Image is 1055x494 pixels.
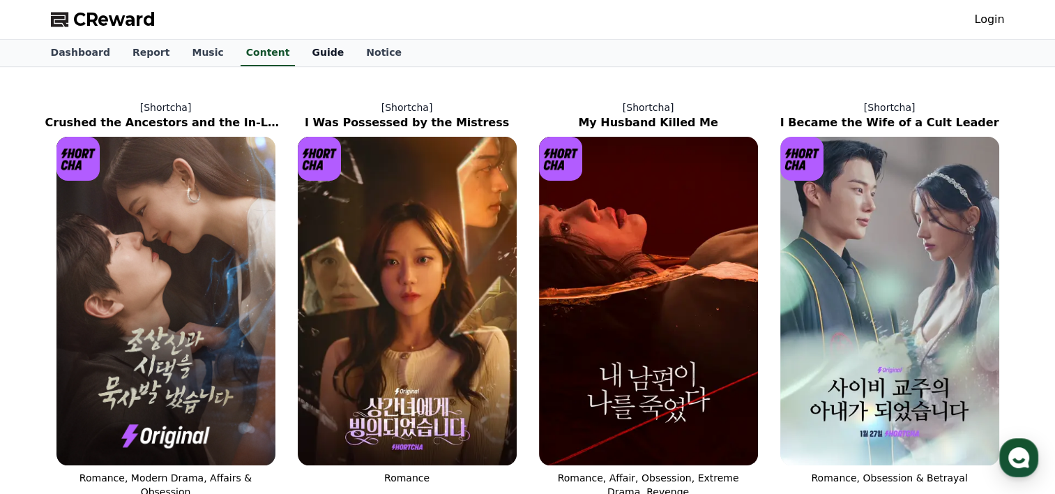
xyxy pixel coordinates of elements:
span: Home [36,399,60,410]
img: My Husband Killed Me [539,137,758,465]
p: [Shortcha] [45,100,287,114]
h2: I Became the Wife of a Cult Leader [769,114,1010,131]
img: Crushed the Ancestors and the In-Laws [56,137,275,465]
a: Music [181,40,234,66]
img: [object Object] Logo [539,137,583,181]
img: [object Object] Logo [56,137,100,181]
img: [object Object] Logo [780,137,824,181]
a: Report [121,40,181,66]
span: Settings [206,399,241,410]
a: Login [974,11,1004,28]
span: CReward [73,8,155,31]
img: I Became the Wife of a Cult Leader [780,137,999,465]
a: Messages [92,378,180,413]
a: Home [4,378,92,413]
a: Content [241,40,296,66]
img: I Was Possessed by the Mistress [298,137,517,465]
span: Romance, Obsession & Betrayal [811,472,967,484]
a: Guide [301,40,355,66]
a: Dashboard [40,40,121,66]
h2: Crushed the Ancestors and the In-Laws [45,114,287,131]
a: CReward [51,8,155,31]
img: [object Object] Logo [298,137,342,181]
h2: I Was Possessed by the Mistress [287,114,528,131]
span: Messages [116,400,157,411]
a: Notice [355,40,413,66]
p: [Shortcha] [528,100,769,114]
p: [Shortcha] [769,100,1010,114]
span: Romance [384,472,430,484]
p: [Shortcha] [287,100,528,114]
a: Settings [180,378,268,413]
h2: My Husband Killed Me [528,114,769,131]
